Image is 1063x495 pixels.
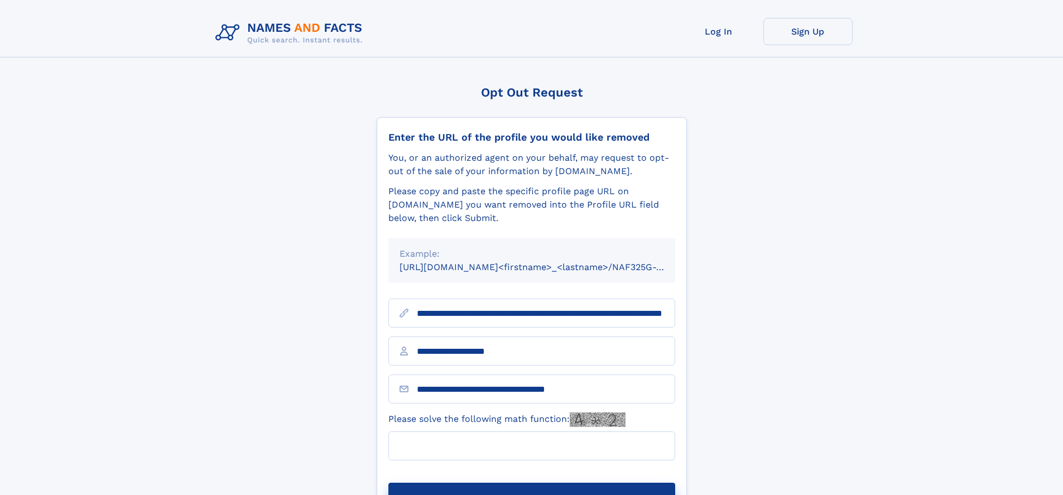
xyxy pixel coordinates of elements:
div: Example: [400,247,664,261]
img: Logo Names and Facts [211,18,372,48]
div: Enter the URL of the profile you would like removed [388,131,675,143]
label: Please solve the following math function: [388,412,626,427]
a: Log In [674,18,763,45]
div: You, or an authorized agent on your behalf, may request to opt-out of the sale of your informatio... [388,151,675,178]
div: Please copy and paste the specific profile page URL on [DOMAIN_NAME] you want removed into the Pr... [388,185,675,225]
small: [URL][DOMAIN_NAME]<firstname>_<lastname>/NAF325G-xxxxxxxx [400,262,696,272]
a: Sign Up [763,18,853,45]
div: Opt Out Request [377,85,687,99]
